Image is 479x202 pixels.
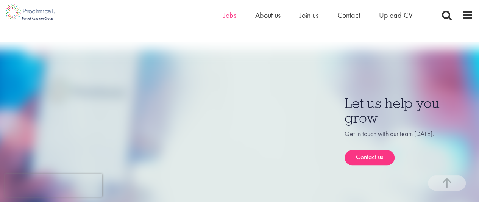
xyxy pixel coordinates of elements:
[345,96,473,125] h3: Let us help you grow
[5,174,102,197] iframe: reCAPTCHA
[345,150,395,165] a: Contact us
[337,10,360,20] a: Contact
[345,129,473,165] div: Get in touch with our team [DATE].
[300,10,318,20] a: Join us
[255,10,281,20] a: About us
[223,10,236,20] a: Jobs
[379,10,413,20] a: Upload CV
